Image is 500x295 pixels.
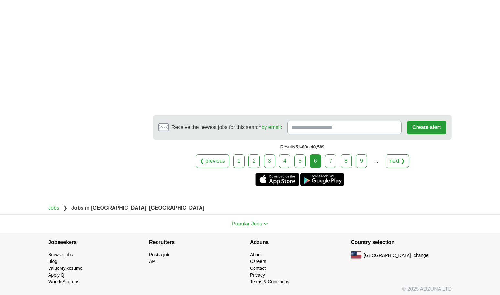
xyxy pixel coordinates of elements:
span: Receive the newest jobs for this search : [171,124,282,131]
a: Post a job [149,252,169,257]
button: Create alert [407,121,446,134]
a: WorkInStartups [48,279,79,284]
img: US flag [351,251,361,259]
a: 2 [248,154,260,168]
a: by email [261,125,281,130]
a: Get the Android app [300,173,344,186]
a: Terms & Conditions [250,279,289,284]
div: 6 [310,154,321,168]
span: 51-60 [295,144,307,149]
a: next ❯ [386,154,409,168]
a: Browse jobs [48,252,73,257]
a: 9 [356,154,367,168]
span: ❯ [63,205,67,211]
a: 4 [279,154,290,168]
span: [GEOGRAPHIC_DATA] [364,252,411,259]
a: Blog [48,259,57,264]
a: Careers [250,259,266,264]
div: Results of [153,140,452,154]
a: 5 [294,154,306,168]
img: toggle icon [264,223,268,225]
a: ApplyIQ [48,272,64,278]
a: ValueMyResume [48,266,82,271]
a: API [149,259,157,264]
a: 7 [325,154,336,168]
a: ❮ previous [196,154,229,168]
a: About [250,252,262,257]
span: Popular Jobs [232,221,262,226]
a: Privacy [250,272,265,278]
a: 8 [341,154,352,168]
a: 1 [233,154,245,168]
a: Jobs [48,205,59,211]
div: ... [370,155,383,168]
a: 3 [264,154,275,168]
button: change [414,252,429,259]
a: Get the iPhone app [255,173,299,186]
h4: Country selection [351,233,452,251]
strong: Jobs in [GEOGRAPHIC_DATA], [GEOGRAPHIC_DATA] [71,205,204,211]
span: 40,589 [311,144,325,149]
a: Contact [250,266,266,271]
